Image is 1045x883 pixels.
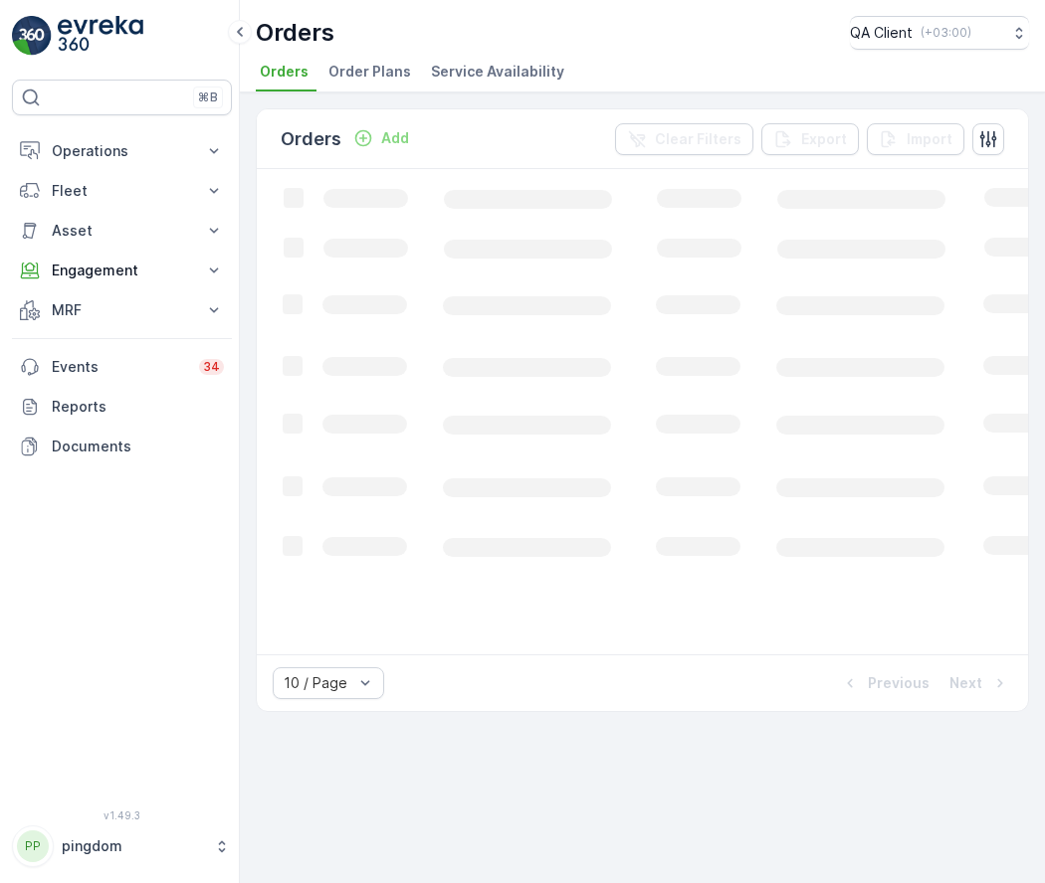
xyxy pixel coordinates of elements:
[947,671,1012,695] button: Next
[256,17,334,49] p: Orders
[431,62,564,82] span: Service Availability
[921,25,971,41] p: ( +03:00 )
[12,211,232,251] button: Asset
[12,347,232,387] a: Events34
[52,397,224,417] p: Reports
[381,128,409,148] p: Add
[801,129,847,149] p: Export
[12,427,232,466] a: Documents
[12,171,232,211] button: Fleet
[203,359,220,375] p: 34
[52,221,192,241] p: Asset
[62,836,204,856] p: pingdom
[12,387,232,427] a: Reports
[260,62,309,82] span: Orders
[17,830,49,862] div: PP
[52,357,187,377] p: Events
[761,123,859,155] button: Export
[12,131,232,171] button: Operations
[12,251,232,290] button: Engagement
[328,62,411,82] span: Order Plans
[850,16,1029,50] button: QA Client(+03:00)
[868,673,930,693] p: Previous
[850,23,913,43] p: QA Client
[281,125,341,153] p: Orders
[949,673,982,693] p: Next
[52,261,192,280] p: Engagement
[52,437,224,456] p: Documents
[867,123,964,155] button: Import
[12,809,232,821] span: v 1.49.3
[838,671,932,695] button: Previous
[615,123,753,155] button: Clear Filters
[655,129,741,149] p: Clear Filters
[12,825,232,867] button: PPpingdom
[907,129,952,149] p: Import
[52,141,192,161] p: Operations
[198,89,218,105] p: ⌘B
[52,181,192,201] p: Fleet
[12,16,52,56] img: logo
[345,126,417,150] button: Add
[12,290,232,330] button: MRF
[52,300,192,320] p: MRF
[58,16,143,56] img: logo_light-DOdMpM7g.png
